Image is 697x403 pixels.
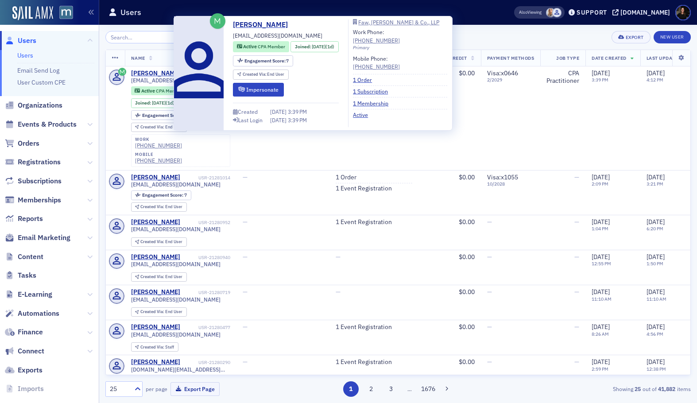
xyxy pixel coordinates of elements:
span: Created Via : [140,239,165,244]
time: 12:38 PM [647,366,666,372]
button: 1 [343,381,359,397]
div: Support [577,8,607,16]
a: New User [654,31,691,43]
a: [PERSON_NAME] [131,323,180,331]
span: Job Type [556,55,579,61]
div: USR-21280290 [182,360,230,365]
span: Engagement Score : [142,192,184,198]
a: 1 Event Registration [336,185,392,193]
div: USR-21280952 [182,220,230,225]
a: [PHONE_NUMBER] [135,142,182,149]
time: 12:55 PM [592,260,611,267]
div: [PERSON_NAME] [131,253,180,261]
span: — [243,323,248,331]
span: [DATE] [592,288,610,296]
a: Email Marketing [5,233,70,243]
span: E-Learning [18,290,52,299]
span: — [243,358,248,366]
span: Subscriptions [18,176,62,186]
div: 7 [244,58,289,63]
h1: Users [120,7,141,18]
span: [DATE] [592,358,610,366]
time: 8:26 AM [592,331,609,337]
span: Date Created [592,55,626,61]
strong: 25 [633,385,643,393]
span: — [487,323,492,331]
span: [DATE] [592,173,610,181]
div: Work Phone: [353,28,400,44]
a: Memberships [5,195,61,205]
span: 3:39 PM [288,116,307,124]
span: [DATE] [152,100,166,106]
span: Created Via : [140,204,165,209]
span: Organizations [18,101,62,110]
div: Mobile Phone: [353,54,400,71]
span: 3:39 PM [288,108,307,115]
span: — [574,288,579,296]
a: E-Learning [5,290,52,299]
div: USR-21280719 [182,290,230,295]
span: $0.00 [459,288,475,296]
time: 1:50 PM [647,260,663,267]
a: Reports [5,214,43,224]
div: CPA Practitioner [546,70,579,85]
div: Created [238,109,258,114]
a: [PERSON_NAME] [131,218,180,226]
span: — [487,218,492,226]
span: Created Via : [140,124,165,130]
span: … [403,385,416,393]
input: Search… [105,31,190,43]
a: [PHONE_NUMBER] [353,62,400,70]
span: — [243,173,248,181]
span: [DATE] [647,218,665,226]
time: 11:10 AM [592,296,612,302]
div: Created Via: Staff [131,342,178,352]
div: Also [519,9,527,15]
time: 4:56 PM [647,331,663,337]
a: 1 Order [336,174,356,182]
div: [PERSON_NAME] [131,288,180,296]
span: CPA Member [156,88,183,94]
span: [EMAIL_ADDRESS][DOMAIN_NAME] [131,261,221,267]
button: Export [612,31,650,43]
span: [EMAIL_ADDRESS][DOMAIN_NAME] [131,181,221,188]
a: 1 Event Registration [336,358,392,366]
div: Active: Active: CPA Member [131,86,187,95]
div: [PHONE_NUMBER] [353,36,400,44]
time: 2:59 PM [592,366,608,372]
span: Visa : x1055 [487,173,518,181]
div: USR-21280940 [182,255,230,260]
span: Name [131,55,145,61]
span: — [243,218,248,226]
span: $0.00 [459,173,475,181]
a: [PERSON_NAME] [131,174,180,182]
div: Created Via: End User [233,70,289,80]
button: Export Page [170,382,220,396]
span: Payment Methods [487,55,534,61]
span: Active [243,43,258,50]
div: [PERSON_NAME] [131,358,180,366]
a: Orders [5,139,39,148]
span: $0.00 [459,323,475,331]
a: SailAMX [12,6,53,20]
a: User Custom CPE [17,78,66,86]
a: 1 Event Registration [336,218,392,226]
span: Registrations [18,157,61,167]
span: Orders [18,139,39,148]
span: Tasks [18,271,36,280]
a: Content [5,252,43,262]
div: Showing out of items [502,385,691,393]
div: USR-21280477 [182,325,230,330]
span: Last Updated [647,55,681,61]
div: Export [626,35,644,40]
time: 2:09 PM [592,181,608,187]
a: Connect [5,346,44,356]
a: 1 Order [353,76,379,84]
span: [DATE] [592,218,610,226]
a: Subscriptions [5,176,62,186]
span: — [336,288,341,296]
div: [PERSON_NAME] [131,70,180,77]
a: Imports [5,384,44,394]
span: Joined : [135,100,152,106]
span: Viewing [519,9,542,15]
